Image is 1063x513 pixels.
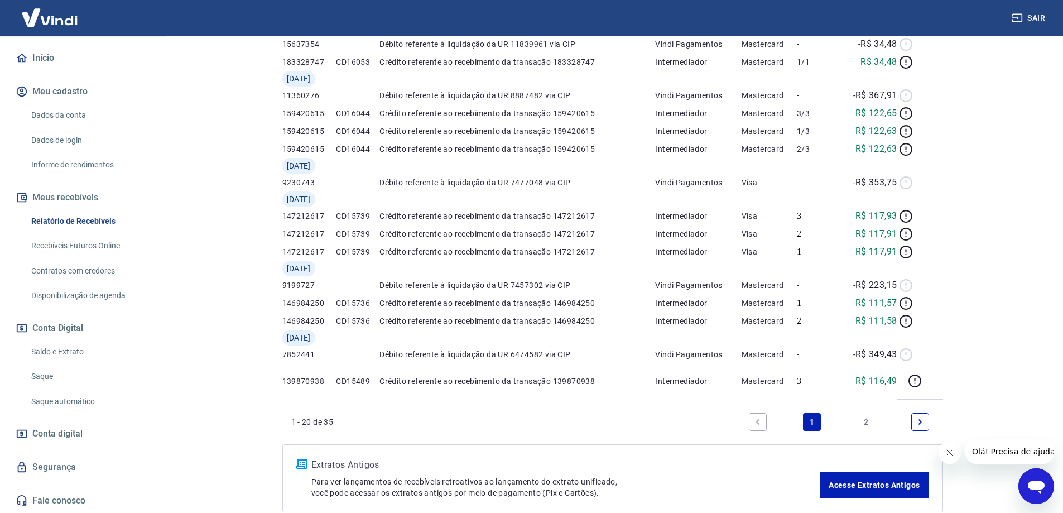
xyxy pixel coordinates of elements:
[655,177,741,188] p: Vindi Pagamentos
[749,413,767,431] a: Previous page
[336,298,379,309] p: CD15736
[27,390,153,413] a: Saque automático
[311,476,820,498] p: Para ver lançamentos de recebíveis retroativos ao lançamento do extrato unificado, você pode aces...
[13,185,153,210] button: Meus recebíveis
[655,39,741,50] p: Vindi Pagamentos
[336,210,379,222] p: CD15739
[797,280,839,291] p: -
[282,315,336,327] p: 146984250
[939,442,961,464] iframe: Fechar mensagem
[855,296,897,310] p: R$ 111,57
[379,126,655,137] p: Crédito referente ao recebimento da transação 159420615
[855,124,897,138] p: R$ 122,63
[379,210,655,222] p: Crédito referente ao recebimento da transação 147212617
[336,56,379,68] p: CD16053
[336,376,379,387] p: CD15489
[797,108,839,119] p: 3/3
[379,90,655,101] p: Débito referente à liquidação da UR 8887482 via CIP
[379,376,655,387] p: Crédito referente ao recebimento da transação 139870938
[379,143,655,155] p: Crédito referente ao recebimento da transação 159420615
[282,108,336,119] p: 159420615
[855,227,897,241] p: R$ 117,91
[797,126,839,137] p: 1/3
[853,176,897,189] p: -R$ 353,75
[858,37,897,51] p: -R$ 34,48
[742,315,797,327] p: Mastercard
[27,284,153,307] a: Disponibilização de agenda
[336,126,379,137] p: CD16044
[855,245,897,258] p: R$ 117,91
[797,211,839,221] div: 3
[379,349,655,360] p: Débito referente à liquidação da UR 6474582 via CIP
[655,315,741,327] p: Intermediador
[860,55,897,69] p: R$ 34,48
[13,79,153,104] button: Meu cadastro
[742,376,797,387] p: Mastercard
[379,246,655,257] p: Crédito referente ao recebimento da transação 147212617
[655,280,741,291] p: Vindi Pagamentos
[27,210,153,233] a: Relatório de Recebíveis
[287,263,311,274] span: [DATE]
[282,376,336,387] p: 139870938
[13,316,153,341] button: Conta Digital
[27,154,153,176] a: Informe de rendimentos
[282,246,336,257] p: 147212617
[655,56,741,68] p: Intermediador
[797,316,839,326] div: 2
[336,246,379,257] p: CD15739
[27,234,153,257] a: Recebíveis Futuros Online
[379,280,655,291] p: Débito referente à liquidação da UR 7457302 via CIP
[27,365,153,388] a: Saque
[282,228,336,239] p: 147212617
[336,143,379,155] p: CD16044
[336,315,379,327] p: CD15736
[853,279,897,292] p: -R$ 223,15
[855,209,897,223] p: R$ 117,93
[797,349,839,360] p: -
[287,160,311,171] span: [DATE]
[797,298,839,308] div: 1
[742,108,797,119] p: Mastercard
[13,1,86,35] img: Vindi
[655,126,741,137] p: Intermediador
[655,143,741,155] p: Intermediador
[287,332,311,343] span: [DATE]
[27,129,153,152] a: Dados de login
[282,177,336,188] p: 9230743
[27,104,153,127] a: Dados da conta
[853,89,897,102] p: -R$ 367,91
[1018,468,1054,504] iframe: Botão para abrir a janela de mensagens
[742,210,797,222] p: Visa
[282,39,336,50] p: 15637354
[655,376,741,387] p: Intermediador
[855,375,897,388] p: R$ 116,49
[336,228,379,239] p: CD15739
[742,90,797,101] p: Mastercard
[742,143,797,155] p: Mastercard
[32,426,83,442] span: Conta digital
[336,108,379,119] p: CD16044
[282,349,336,360] p: 7852441
[27,260,153,282] a: Contratos com credores
[797,229,839,239] div: 2
[797,177,839,188] p: -
[379,39,655,50] p: Débito referente à liquidação da UR 11839961 via CIP
[27,341,153,363] a: Saldo e Extrato
[965,439,1054,464] iframe: Mensagem da empresa
[797,90,839,101] p: -
[379,298,655,309] p: Crédito referente ao recebimento da transação 146984250
[742,228,797,239] p: Visa
[282,210,336,222] p: 147212617
[655,108,741,119] p: Intermediador
[853,348,897,361] p: -R$ 349,43
[379,177,655,188] p: Débito referente à liquidação da UR 7477048 via CIP
[855,142,897,156] p: R$ 122,63
[742,39,797,50] p: Mastercard
[282,56,336,68] p: 183328747
[655,210,741,222] p: Intermediador
[655,298,741,309] p: Intermediador
[742,56,797,68] p: Mastercard
[797,247,839,257] div: 1
[855,107,897,120] p: R$ 122,65
[797,143,839,155] p: 2/3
